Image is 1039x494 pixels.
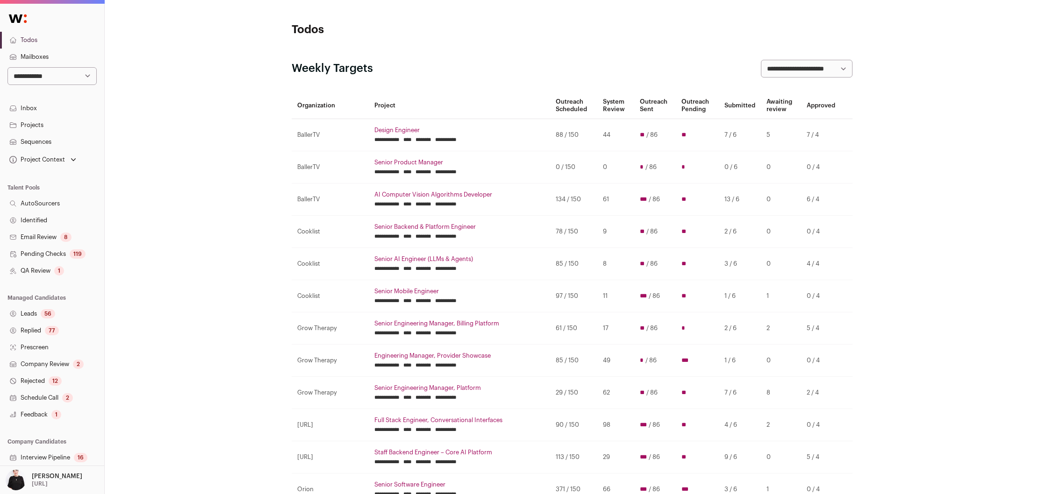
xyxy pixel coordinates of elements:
[4,9,32,28] img: Wellfound
[292,409,369,441] td: [URL]
[597,216,634,248] td: 9
[761,312,802,345] td: 2
[597,248,634,280] td: 8
[32,473,82,480] p: [PERSON_NAME]
[719,119,761,151] td: 7 / 6
[374,320,545,327] a: Senior Engineering Manager, Billing Platform
[801,92,841,119] th: Approved
[374,288,545,295] a: Senior Mobile Engineer
[51,410,61,419] div: 1
[292,119,369,151] td: BallerTV
[719,312,761,345] td: 2 / 6
[550,409,597,441] td: 90 / 150
[292,377,369,409] td: Grow Therapy
[292,248,369,280] td: Cooklist
[374,416,545,424] a: Full Stack Engineer, Conversational Interfaces
[32,480,48,487] p: [URL]
[597,183,634,216] td: 61
[374,449,545,456] a: Staff Backend Engineer – Core AI Platform
[374,223,545,231] a: Senior Backend & Platform Engineer
[719,92,761,119] th: Submitted
[54,266,64,275] div: 1
[801,345,841,377] td: 0 / 4
[801,216,841,248] td: 0 / 4
[801,377,841,409] td: 2 / 4
[646,325,658,332] span: / 86
[292,441,369,473] td: [URL]
[719,409,761,441] td: 4 / 6
[41,309,55,318] div: 56
[292,280,369,312] td: Cooklist
[761,377,802,409] td: 8
[7,153,78,166] button: Open dropdown
[649,486,660,493] span: / 86
[550,312,597,345] td: 61 / 150
[761,119,802,151] td: 5
[801,183,841,216] td: 6 / 4
[597,441,634,473] td: 29
[550,119,597,151] td: 88 / 150
[719,441,761,473] td: 9 / 6
[550,92,597,119] th: Outreach Scheduled
[550,441,597,473] td: 113 / 150
[550,280,597,312] td: 97 / 150
[719,248,761,280] td: 3 / 6
[761,409,802,441] td: 2
[761,280,802,312] td: 1
[74,453,87,462] div: 16
[374,127,545,134] a: Design Engineer
[645,163,657,171] span: / 86
[292,151,369,183] td: BallerTV
[646,228,658,235] span: / 86
[761,183,802,216] td: 0
[550,248,597,280] td: 85 / 150
[597,92,634,119] th: System Review
[761,345,802,377] td: 0
[4,470,84,490] button: Open dropdown
[649,421,660,429] span: / 86
[49,376,62,386] div: 12
[634,92,675,119] th: Outreach Sent
[719,216,761,248] td: 2 / 6
[292,22,479,37] h1: Todos
[550,183,597,216] td: 134 / 150
[801,280,841,312] td: 0 / 4
[646,389,658,396] span: / 86
[292,61,373,76] h2: Weekly Targets
[292,183,369,216] td: BallerTV
[649,292,660,300] span: / 86
[719,345,761,377] td: 1 / 6
[374,384,545,392] a: Senior Engineering Manager, Platform
[597,119,634,151] td: 44
[597,409,634,441] td: 98
[62,393,73,402] div: 2
[801,409,841,441] td: 0 / 4
[649,453,660,461] span: / 86
[550,345,597,377] td: 85 / 150
[761,441,802,473] td: 0
[646,131,658,139] span: / 86
[676,92,719,119] th: Outreach Pending
[45,326,59,335] div: 77
[550,151,597,183] td: 0 / 150
[374,159,545,166] a: Senior Product Manager
[597,345,634,377] td: 49
[597,280,634,312] td: 11
[374,191,545,198] a: AI Computer Vision Algorithms Developer
[60,233,72,242] div: 8
[374,255,545,263] a: Senior AI Engineer (LLMs & Agents)
[761,216,802,248] td: 0
[292,216,369,248] td: Cooklist
[801,151,841,183] td: 0 / 4
[719,183,761,216] td: 13 / 6
[761,92,802,119] th: Awaiting review
[597,312,634,345] td: 17
[646,260,658,268] span: / 86
[374,481,545,488] a: Senior Software Engineer
[649,196,660,203] span: / 86
[597,151,634,183] td: 0
[597,377,634,409] td: 62
[801,441,841,473] td: 5 / 4
[6,470,26,490] img: 9240684-medium_jpg
[70,249,86,259] div: 119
